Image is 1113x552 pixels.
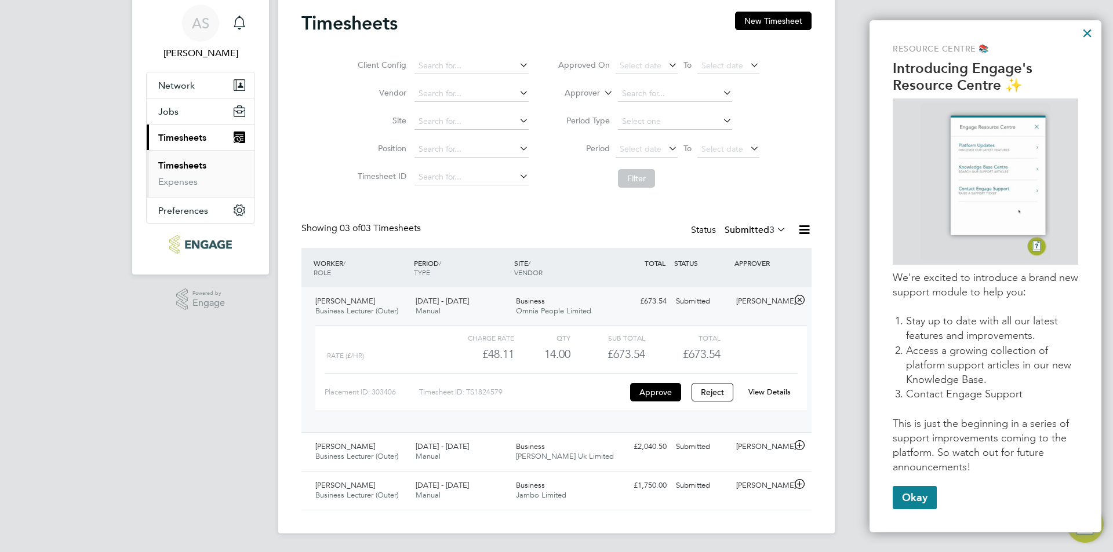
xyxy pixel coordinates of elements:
[314,268,331,277] span: ROLE
[732,437,792,456] div: [PERSON_NAME]
[414,268,430,277] span: TYPE
[158,80,195,91] span: Network
[340,222,361,234] span: 03 of
[354,171,406,181] label: Timesheet ID
[618,114,732,130] input: Select one
[516,451,614,461] span: [PERSON_NAME] Uk Limited
[692,383,733,401] button: Reject
[146,46,255,60] span: Aziza Said
[516,441,545,451] span: Business
[906,343,1078,388] li: Access a growing collection of platform support articles in our new Knowledge Base.
[416,306,441,316] span: Manual
[192,298,225,308] span: Engage
[893,60,1078,77] p: Introducing Engage's
[548,87,600,99] label: Approver
[325,383,419,401] div: Placement ID: 303406
[354,87,406,98] label: Vendor
[414,58,529,74] input: Search for...
[354,143,406,153] label: Position
[158,132,206,143] span: Timesheets
[680,57,695,72] span: To
[683,347,721,361] span: £673.54
[528,258,530,268] span: /
[516,296,545,306] span: Business
[558,115,610,126] label: Period Type
[611,476,671,495] div: £1,750.00
[570,331,645,345] div: Sub Total
[146,5,255,60] a: Go to account details
[327,352,364,360] span: Rate (£/HR)
[514,331,570,345] div: QTY
[671,292,732,311] div: Submitted
[439,258,441,268] span: /
[416,451,441,461] span: Manual
[315,451,398,461] span: Business Lecturer (Outer)
[146,235,255,254] a: Go to home page
[158,176,198,187] a: Expenses
[893,270,1078,299] p: We're excited to introduce a brand new support module to help you:
[315,490,398,500] span: Business Lecturer (Outer)
[893,416,1078,475] p: This is just the beginning in a series of support improvements coming to the platform. So watch o...
[732,253,792,273] div: APPROVER
[514,268,543,277] span: VENDOR
[419,383,627,401] div: Timesheet ID: TS1824579
[354,60,406,70] label: Client Config
[732,476,792,495] div: [PERSON_NAME]
[630,383,681,401] button: Approve
[416,480,469,490] span: [DATE] - [DATE]
[748,387,791,397] a: View Details
[921,103,1050,260] img: GIF of Resource Centre being opened
[416,296,469,306] span: [DATE] - [DATE]
[611,292,671,311] div: £673.54
[769,224,774,236] span: 3
[893,486,937,509] button: Okay
[732,292,792,311] div: [PERSON_NAME]
[906,314,1078,343] li: Stay up to date with all our latest features and improvements.
[558,143,610,153] label: Period
[416,441,469,451] span: [DATE] - [DATE]
[315,480,375,490] span: [PERSON_NAME]
[192,288,225,298] span: Powered by
[620,144,661,154] span: Select date
[315,296,375,306] span: [PERSON_NAME]
[893,77,1078,94] p: Resource Centre ✨
[906,387,1078,401] li: Contact Engage Support
[725,224,786,236] label: Submitted
[514,345,570,364] div: 14.00
[169,235,231,254] img: ncclondon-logo-retina.png
[340,222,421,234] span: 03 Timesheets
[414,169,529,185] input: Search for...
[158,205,208,216] span: Preferences
[301,12,398,35] h2: Timesheets
[192,16,209,31] span: AS
[701,60,743,71] span: Select date
[516,480,545,490] span: Business
[645,331,720,345] div: Total
[691,222,788,239] div: Status
[618,86,732,102] input: Search for...
[701,144,743,154] span: Select date
[516,490,566,500] span: Jambo Limited
[611,437,671,456] div: £2,040.50
[618,169,655,188] button: Filter
[315,441,375,451] span: [PERSON_NAME]
[516,306,591,316] span: Omnia People Limited
[1082,24,1093,42] button: Close
[680,141,695,156] span: To
[893,43,1078,55] p: Resource Centre 📚
[645,258,665,268] span: TOTAL
[411,253,511,283] div: PERIOD
[315,306,398,316] span: Business Lecturer (Outer)
[558,60,610,70] label: Approved On
[311,253,411,283] div: WORKER
[158,106,179,117] span: Jobs
[620,60,661,71] span: Select date
[570,345,645,364] div: £673.54
[671,437,732,456] div: Submitted
[343,258,345,268] span: /
[158,160,206,171] a: Timesheets
[354,115,406,126] label: Site
[735,12,812,30] button: New Timesheet
[414,141,529,158] input: Search for...
[671,253,732,273] div: STATUS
